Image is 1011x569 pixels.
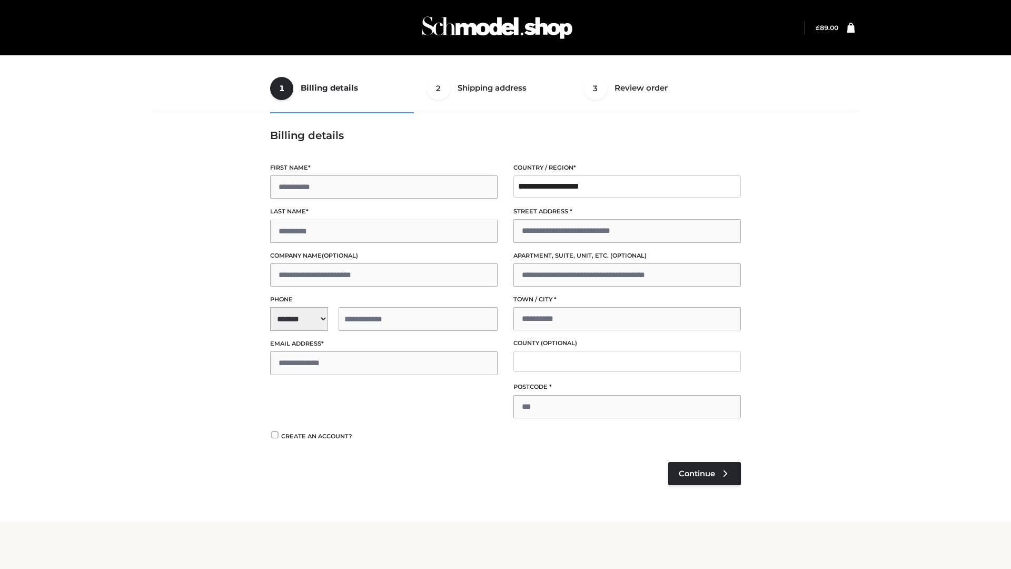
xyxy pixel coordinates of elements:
[816,24,838,32] a: £89.00
[322,252,358,259] span: (optional)
[816,24,820,32] span: £
[270,251,498,261] label: Company name
[270,431,280,438] input: Create an account?
[541,339,577,347] span: (optional)
[610,252,647,259] span: (optional)
[513,207,741,217] label: Street address
[513,382,741,392] label: Postcode
[816,24,838,32] bdi: 89.00
[513,295,741,305] label: Town / City
[281,433,352,440] span: Create an account?
[513,338,741,348] label: County
[270,207,498,217] label: Last name
[679,469,715,478] span: Continue
[513,163,741,173] label: Country / Region
[513,251,741,261] label: Apartment, suite, unit, etc.
[270,163,498,173] label: First name
[418,7,576,48] img: Schmodel Admin 964
[270,295,498,305] label: Phone
[270,129,741,142] h3: Billing details
[270,339,498,349] label: Email address
[668,462,741,485] a: Continue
